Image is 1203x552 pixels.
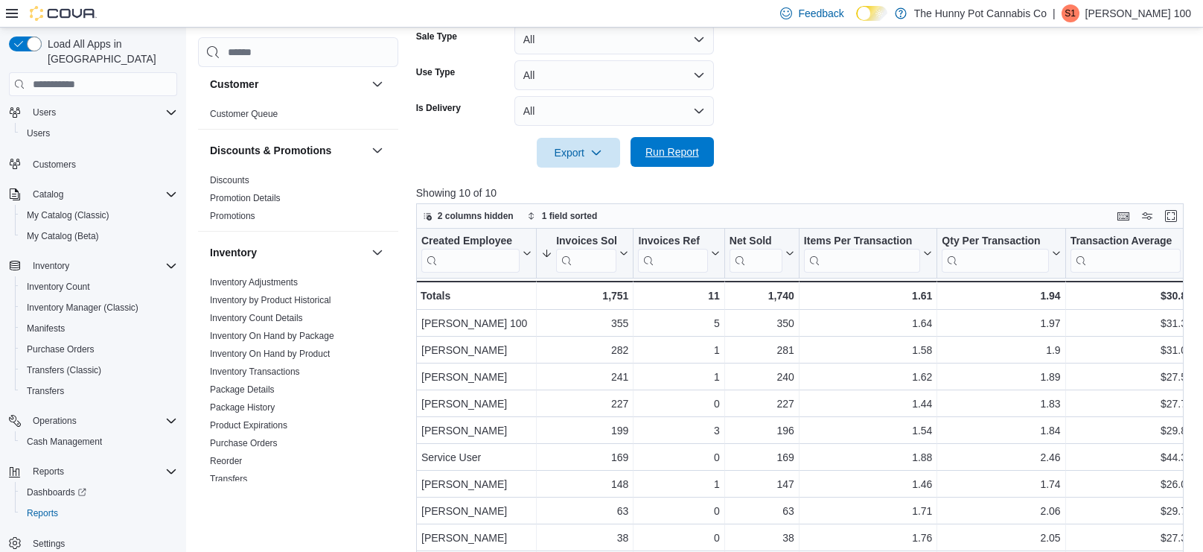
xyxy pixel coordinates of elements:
[15,318,183,339] button: Manifests
[27,364,101,376] span: Transfers (Classic)
[537,138,620,168] button: Export
[1138,207,1156,225] button: Display options
[3,410,183,431] button: Operations
[416,31,457,42] label: Sale Type
[1114,207,1132,225] button: Keyboard shortcuts
[27,281,90,293] span: Inventory Count
[27,104,177,121] span: Users
[210,143,366,158] button: Discounts & Promotions
[210,245,257,260] h3: Inventory
[27,507,58,519] span: Reports
[541,529,628,547] div: 38
[210,455,242,467] span: Reorder
[942,235,1060,273] button: Qty Per Transaction
[210,143,331,158] h3: Discounts & Promotions
[421,422,532,440] div: [PERSON_NAME]
[1070,395,1192,413] div: $27.76
[21,361,177,379] span: Transfers (Classic)
[730,502,794,520] div: 63
[542,210,598,222] span: 1 field sorted
[21,320,71,337] a: Manifests
[556,235,616,273] div: Invoices Sold
[421,448,532,466] div: Service User
[638,235,719,273] button: Invoices Ref
[804,368,933,386] div: 1.62
[210,77,366,92] button: Customer
[210,349,330,359] a: Inventory On Hand by Product
[1070,502,1192,520] div: $29.77
[638,287,719,305] div: 11
[942,422,1060,440] div: 1.84
[942,502,1060,520] div: 2.06
[21,278,177,296] span: Inventory Count
[638,448,719,466] div: 0
[3,184,183,205] button: Catalog
[421,235,532,273] button: Created Employee
[942,235,1048,273] div: Qty Per Transaction
[804,529,933,547] div: 1.76
[914,4,1047,22] p: The Hunny Pot Cannabis Co
[21,278,96,296] a: Inventory Count
[27,185,177,203] span: Catalog
[541,341,628,359] div: 282
[210,108,278,120] span: Customer Queue
[27,154,177,173] span: Customers
[198,105,398,129] div: Customer
[30,6,97,21] img: Cova
[942,368,1060,386] div: 1.89
[638,314,719,332] div: 5
[21,227,177,245] span: My Catalog (Beta)
[15,226,183,247] button: My Catalog (Beta)
[438,210,514,222] span: 2 columns hidden
[210,192,281,204] span: Promotion Details
[1070,235,1180,273] div: Transaction Average
[942,341,1060,359] div: 1.9
[33,466,64,478] span: Reports
[1070,448,1192,466] div: $44.36
[27,436,102,448] span: Cash Management
[21,340,177,358] span: Purchase Orders
[198,273,398,494] div: Inventory
[15,381,183,402] button: Transfers
[1162,207,1180,225] button: Enter fullscreen
[942,395,1060,413] div: 1.83
[638,502,719,520] div: 0
[15,360,183,381] button: Transfers (Classic)
[210,313,303,323] a: Inventory Count Details
[856,21,857,22] span: Dark Mode
[541,395,628,413] div: 227
[21,206,177,224] span: My Catalog (Classic)
[27,463,70,480] button: Reports
[798,6,843,21] span: Feedback
[942,287,1060,305] div: 1.94
[15,297,183,318] button: Inventory Manager (Classic)
[1070,475,1192,493] div: $26.07
[15,276,183,297] button: Inventory Count
[27,257,75,275] button: Inventory
[1070,341,1192,359] div: $31.03
[21,340,100,358] a: Purchase Orders
[730,287,794,305] div: 1,740
[730,475,794,493] div: 147
[27,343,95,355] span: Purchase Orders
[210,330,334,342] span: Inventory On Hand by Package
[638,341,719,359] div: 1
[804,235,921,273] div: Items Per Transaction
[210,367,300,377] a: Inventory Transactions
[21,382,177,400] span: Transfers
[210,402,275,413] span: Package History
[421,235,520,273] div: Created Employee
[541,314,628,332] div: 355
[27,412,83,430] button: Operations
[33,188,63,200] span: Catalog
[21,320,177,337] span: Manifests
[210,211,255,221] a: Promotions
[210,474,247,484] a: Transfers
[21,382,70,400] a: Transfers
[27,209,109,221] span: My Catalog (Classic)
[556,235,616,249] div: Invoices Sold
[27,486,86,498] span: Dashboards
[27,230,99,242] span: My Catalog (Beta)
[942,448,1060,466] div: 2.46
